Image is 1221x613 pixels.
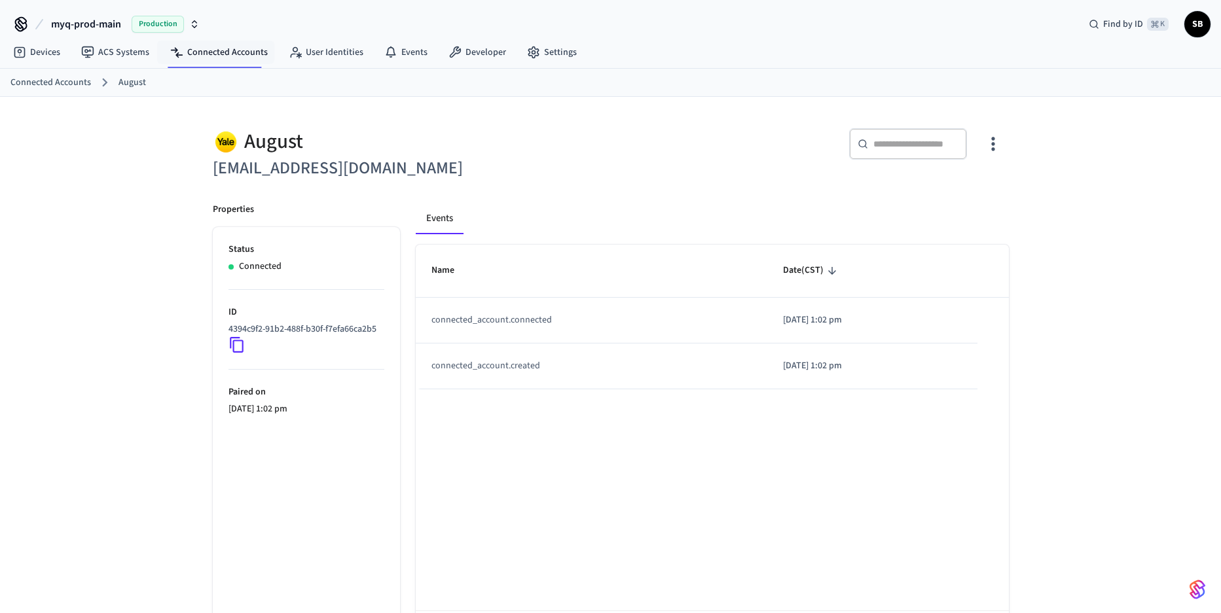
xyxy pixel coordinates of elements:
span: Production [132,16,184,33]
button: Events [416,203,464,234]
div: connected account tabs [416,203,1009,234]
button: SB [1184,11,1211,37]
a: Events [374,41,438,64]
td: connected_account.connected [416,298,768,343]
a: Connected Accounts [160,41,278,64]
a: Developer [438,41,517,64]
p: Status [228,243,384,256]
p: [DATE] 1:02 pm [228,402,384,416]
a: Devices [3,41,71,64]
span: Name [431,260,471,281]
img: SeamLogoGradient.69752ec5.svg [1190,579,1205,600]
div: Find by ID⌘ K [1078,12,1179,36]
p: Connected [239,260,282,273]
p: 4394c9f2-91b2-488f-b30f-f7efa66ca2b5 [228,323,376,336]
span: myq-prod-main [51,16,121,32]
h6: [EMAIL_ADDRESS][DOMAIN_NAME] [213,155,603,182]
span: Date(CST) [783,260,841,281]
span: ⌘ K [1147,18,1169,31]
span: Find by ID [1103,18,1143,31]
p: [DATE] 1:02 pm [783,313,961,327]
span: SB [1186,12,1209,36]
table: sticky table [416,245,1009,389]
a: Connected Accounts [10,76,91,90]
a: Settings [517,41,587,64]
td: connected_account.created [416,343,768,389]
a: August [118,76,146,90]
p: Properties [213,203,254,217]
a: ACS Systems [71,41,160,64]
p: [DATE] 1:02 pm [783,359,961,373]
img: Yale Logo, Square [213,128,239,155]
a: User Identities [278,41,374,64]
p: Paired on [228,385,384,399]
div: August [213,128,603,155]
p: ID [228,306,384,319]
